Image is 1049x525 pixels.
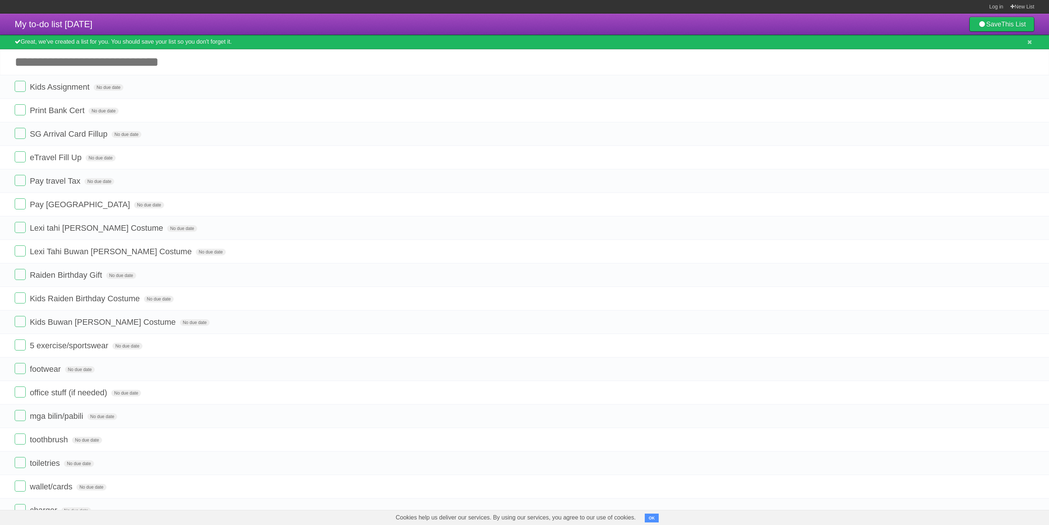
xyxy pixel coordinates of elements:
label: Done [15,316,26,327]
span: Pay [GEOGRAPHIC_DATA] [30,200,132,209]
span: No due date [86,155,115,161]
span: Kids Buwan [PERSON_NAME] Costume [30,317,177,327]
span: No due date [84,178,114,185]
span: Pay travel Tax [30,176,82,186]
span: Cookies help us deliver our services. By using our services, you agree to our use of cookies. [388,510,643,525]
b: This List [1001,21,1026,28]
span: eTravel Fill Up [30,153,83,162]
span: No due date [64,460,94,467]
span: footwear [30,364,62,374]
span: Print Bank Cert [30,106,86,115]
span: toothbrush [30,435,70,444]
span: office stuff (if needed) [30,388,109,397]
span: No due date [106,272,136,279]
label: Done [15,481,26,492]
span: SG Arrival Card Fillup [30,129,109,139]
a: SaveThis List [969,17,1034,32]
label: Done [15,245,26,256]
span: No due date [144,296,174,302]
span: No due date [88,108,118,114]
label: Done [15,81,26,92]
label: Done [15,175,26,186]
span: No due date [180,319,210,326]
span: Lexi tahi [PERSON_NAME] Costume [30,223,165,233]
span: No due date [65,366,95,373]
span: toiletries [30,459,62,468]
span: Kids Assignment [30,82,91,91]
span: No due date [61,507,91,514]
button: OK [645,514,659,522]
span: My to-do list [DATE] [15,19,93,29]
label: Done [15,128,26,139]
label: Done [15,151,26,162]
span: wallet/cards [30,482,74,491]
label: Done [15,292,26,303]
label: Done [15,410,26,421]
label: Done [15,386,26,398]
span: Kids Raiden Birthday Costume [30,294,142,303]
label: Done [15,504,26,515]
span: 5 exercise/sportswear [30,341,110,350]
span: No due date [112,131,141,138]
span: mga bilin/pabili [30,411,85,421]
span: No due date [196,249,225,255]
label: Done [15,198,26,209]
label: Done [15,269,26,280]
label: Done [15,339,26,350]
span: No due date [94,84,123,91]
label: Done [15,457,26,468]
label: Done [15,363,26,374]
span: charger [30,506,59,515]
span: Raiden Birthday Gift [30,270,104,280]
span: No due date [76,484,106,490]
span: No due date [87,413,117,420]
label: Done [15,222,26,233]
span: No due date [72,437,102,443]
span: No due date [134,202,164,208]
span: No due date [167,225,197,232]
label: Done [15,434,26,445]
span: No due date [111,390,141,396]
span: Lexi Tahi Buwan [PERSON_NAME] Costume [30,247,193,256]
label: Done [15,104,26,115]
span: No due date [112,343,142,349]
